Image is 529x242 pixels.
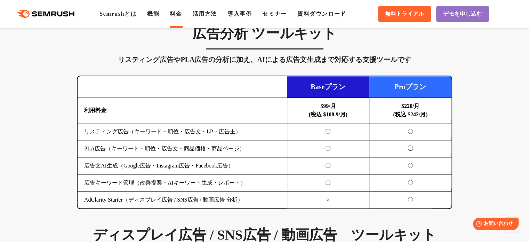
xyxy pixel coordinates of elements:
a: 活用方法 [193,11,217,17]
span: デモを申し込む [443,10,482,18]
td: Proプラン [369,76,452,98]
b: 利用料金 [84,107,106,113]
td: 広告キーワード管理（改善提案・AIキーワード生成・レポート） [78,174,287,192]
td: ◯ [369,140,452,157]
a: Semrushとは [99,11,137,17]
td: 〇 [369,123,452,140]
td: 〇 [369,192,452,209]
span: 無料トライアル [385,10,424,18]
td: リスティング広告（キーワード・順位・広告文・LP・広告主） [78,123,287,140]
td: × [287,192,369,209]
td: 〇 [369,174,452,192]
a: 導入事例 [227,11,252,17]
td: Baseプラン [287,76,369,98]
a: 機能 [147,11,159,17]
a: 料金 [170,11,182,17]
td: PLA広告（キーワード・順位・広告文・商品価格・商品ページ） [78,140,287,157]
td: 広告文AI生成（Google広告・Instagram広告・Facebook広告） [78,157,287,174]
td: 〇 [369,157,452,174]
a: セミナー [262,11,287,17]
td: 〇 [287,140,369,157]
td: 〇 [287,174,369,192]
a: デモを申し込む [436,6,489,22]
td: 〇 [287,123,369,140]
td: AdClarity Starter（ディスプレイ広告 / SNS広告 / 動画広告 分析） [78,192,287,209]
a: 資料ダウンロード [297,11,346,17]
td: 〇 [287,157,369,174]
iframe: Help widget launcher [467,215,521,234]
div: リスティング広告やPLA広告の分析に加え、AIによる広告文生成まで対応する支援ツールです [77,54,452,65]
b: $220/月 (税込 $242/月) [393,103,427,117]
a: 無料トライアル [378,6,431,22]
h3: 広告分析 ツールキット [77,25,452,42]
b: $99/月 (税込 $108.9/月) [309,103,347,117]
